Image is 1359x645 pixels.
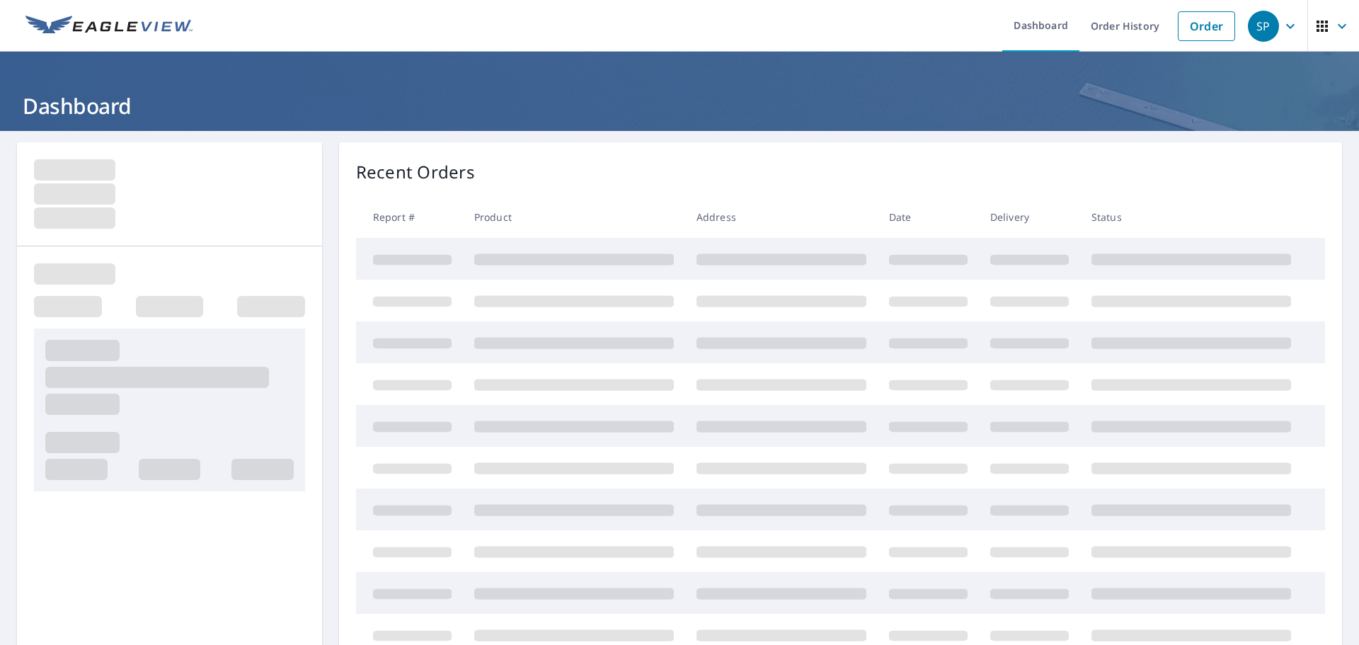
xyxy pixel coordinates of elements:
[356,196,463,238] th: Report #
[25,16,193,37] img: EV Logo
[1248,11,1279,42] div: SP
[1080,196,1302,238] th: Status
[979,196,1080,238] th: Delivery
[685,196,878,238] th: Address
[17,91,1342,120] h1: Dashboard
[356,159,475,185] p: Recent Orders
[1178,11,1235,41] a: Order
[878,196,979,238] th: Date
[463,196,685,238] th: Product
